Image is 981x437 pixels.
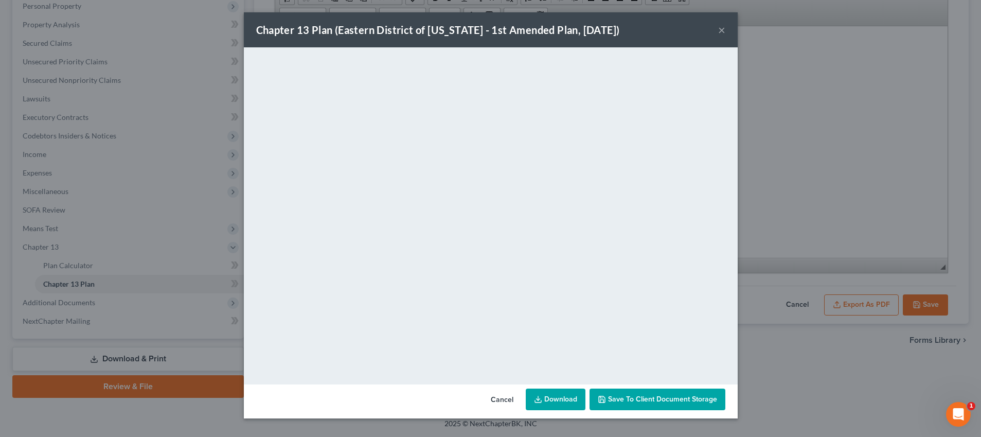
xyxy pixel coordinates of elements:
[244,47,738,382] iframe: <object ng-attr-data='[URL][DOMAIN_NAME]' type='application/pdf' width='100%' height='650px'></ob...
[590,389,725,410] button: Save to Client Document Storage
[718,24,725,36] button: ×
[526,389,585,410] a: Download
[608,395,717,404] span: Save to Client Document Storage
[256,23,620,37] div: Chapter 13 Plan (Eastern District of [US_STATE] - 1st Amended Plan, [DATE])
[253,197,419,229] span: UNITED STATES BANKRUPTCY COURT EASTERN DISTRICT OF [US_STATE] EASTERN DIVISION
[483,390,522,410] button: Cancel
[946,402,971,427] iframe: Intercom live chat
[967,402,975,410] span: 1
